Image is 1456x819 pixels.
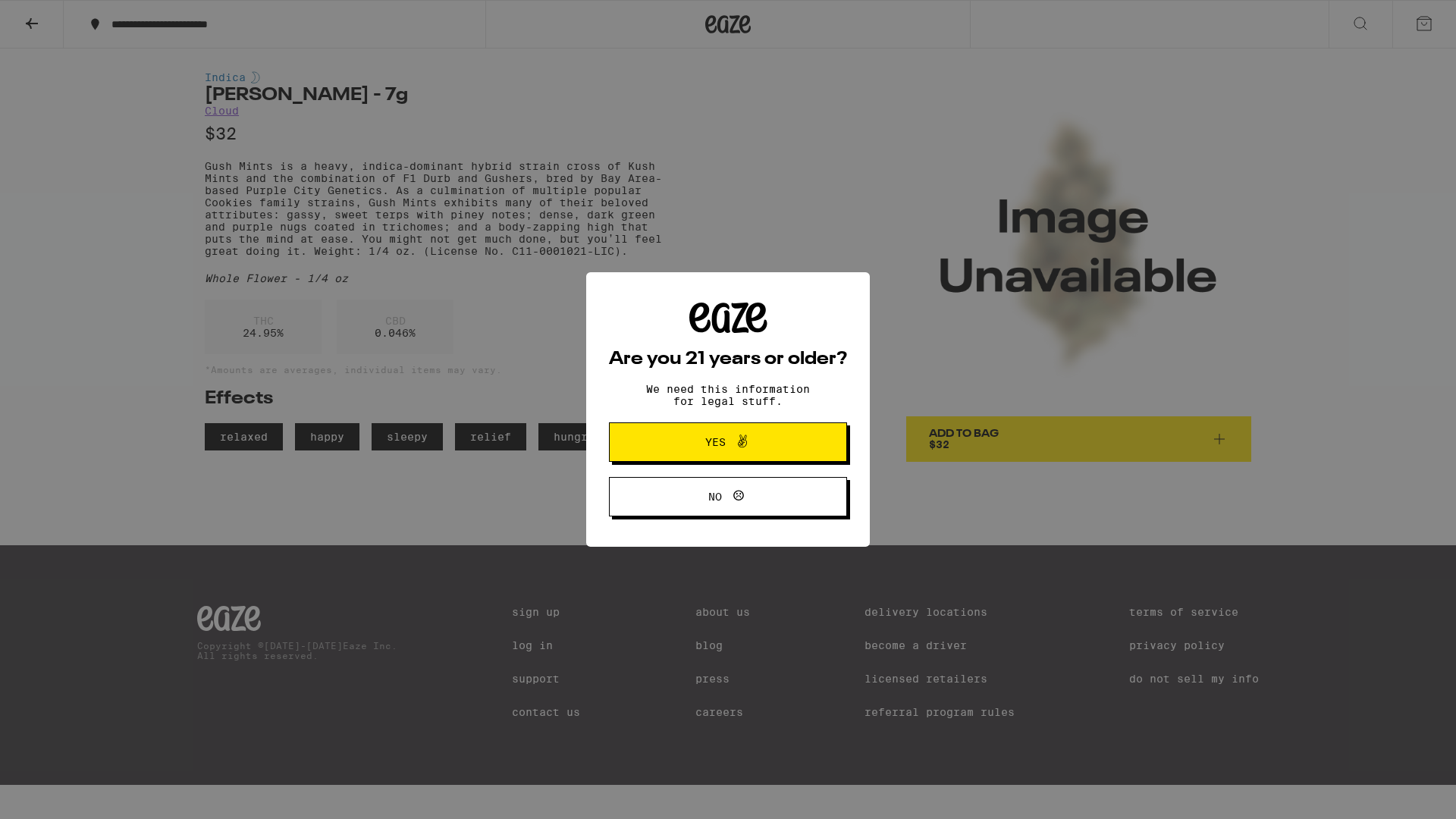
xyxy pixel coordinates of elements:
[609,477,847,516] button: No
[705,437,726,447] span: Yes
[609,350,847,369] h2: Are you 21 years or older?
[1361,773,1441,811] iframe: Opens a widget where you can find more information
[609,422,847,462] button: Yes
[633,383,823,407] p: We need this information for legal stuff.
[708,491,722,502] span: No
